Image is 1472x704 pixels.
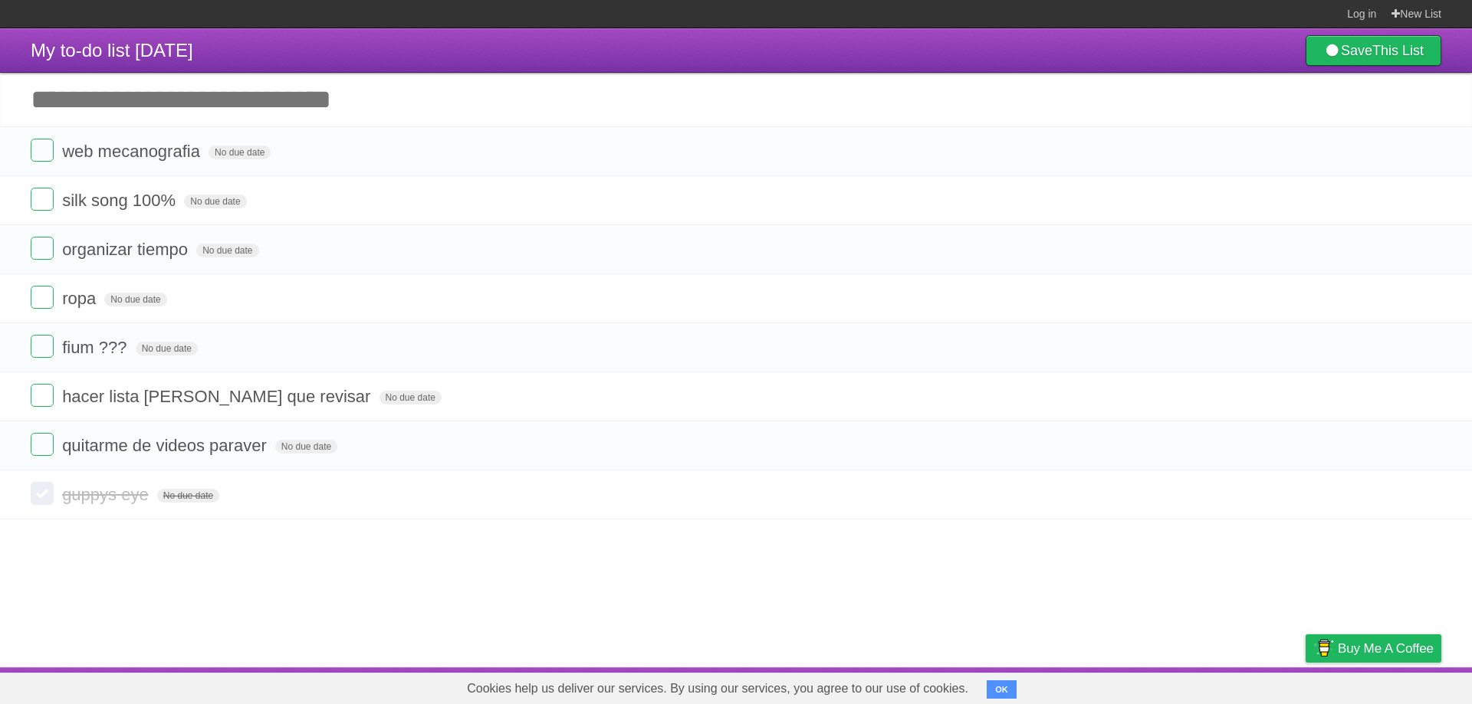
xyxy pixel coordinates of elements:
[987,680,1017,699] button: OK
[1102,671,1134,700] a: About
[1345,671,1441,700] a: Suggest a feature
[184,195,246,208] span: No due date
[31,139,54,162] label: Done
[1372,43,1424,58] b: This List
[62,387,374,406] span: hacer lista [PERSON_NAME] que revisar
[31,286,54,309] label: Done
[31,335,54,358] label: Done
[62,485,153,504] span: guppys eye
[209,146,271,159] span: No due date
[104,293,166,306] span: No due date
[62,191,179,210] span: silk song 100%
[31,188,54,211] label: Done
[275,440,337,454] span: No due date
[31,40,193,61] span: My to-do list [DATE]
[62,240,192,259] span: organizar tiempo
[62,289,100,308] span: ropa
[1152,671,1214,700] a: Developers
[1234,671,1267,700] a: Terms
[31,237,54,260] label: Done
[157,489,219,503] span: No due date
[1306,634,1441,663] a: Buy me a coffee
[31,433,54,456] label: Done
[1313,635,1334,661] img: Buy me a coffee
[31,384,54,407] label: Done
[31,482,54,505] label: Done
[62,142,204,161] span: web mecanografia
[136,342,198,355] span: No due date
[62,338,130,357] span: fium ???
[379,391,442,404] span: No due date
[1338,635,1434,662] span: Buy me a coffee
[1286,671,1326,700] a: Privacy
[62,436,271,455] span: quitarme de videos paraver
[196,244,258,257] span: No due date
[452,673,984,704] span: Cookies help us deliver our services. By using our services, you agree to our use of cookies.
[1306,35,1441,66] a: SaveThis List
